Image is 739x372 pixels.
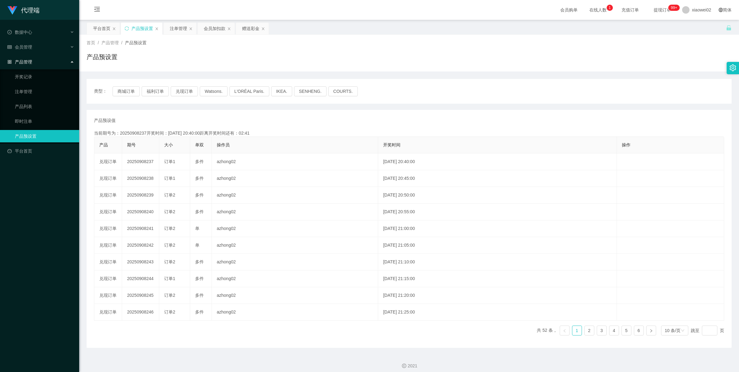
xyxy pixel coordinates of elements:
button: L'ORÉAL Paris. [229,86,269,96]
span: 订单2 [164,226,175,231]
div: 注单管理 [170,23,187,34]
td: [DATE] 20:40:00 [378,154,617,170]
i: 图标: global [719,8,723,12]
td: 20250908237 [122,154,159,170]
div: 会员加扣款 [204,23,225,34]
td: azhong02 [212,287,378,304]
li: 下一页 [646,326,656,335]
td: 20250908241 [122,220,159,237]
span: 在线人数 [586,8,610,12]
td: 20250908243 [122,254,159,270]
img: logo.9652507e.png [7,6,17,15]
a: 开奖记录 [15,71,74,83]
a: 6 [634,326,643,335]
span: 数据中心 [7,30,32,35]
span: 订单2 [164,209,175,214]
td: [DATE] 20:45:00 [378,170,617,187]
i: 图标: check-circle-o [7,30,12,34]
i: 图标: appstore-o [7,60,12,64]
span: 多件 [195,192,204,197]
p: 1 [609,5,611,11]
td: azhong02 [212,220,378,237]
td: 兑现订单 [94,304,122,321]
td: 20250908240 [122,204,159,220]
span: 订单2 [164,293,175,298]
span: 订单1 [164,276,175,281]
span: / [121,40,122,45]
td: [DATE] 21:10:00 [378,254,617,270]
h1: 产品预设置 [87,52,117,62]
li: 上一页 [560,326,570,335]
td: azhong02 [212,237,378,254]
div: 2021 [84,363,734,369]
a: 代理端 [7,7,40,12]
td: [DATE] 21:05:00 [378,237,617,254]
td: 兑现订单 [94,270,122,287]
i: 图标: close [112,27,116,31]
i: 图标: sync [125,26,129,31]
span: 订单1 [164,159,175,164]
span: / [98,40,99,45]
button: 兑现订单 [171,86,198,96]
span: 多件 [195,176,204,181]
span: 订单2 [164,259,175,264]
td: 兑现订单 [94,204,122,220]
td: azhong02 [212,154,378,170]
td: 20250908238 [122,170,159,187]
button: 福利订单 [142,86,169,96]
span: 多件 [195,159,204,164]
span: 单双 [195,142,204,147]
span: 充值订单 [618,8,642,12]
sup: 1 [607,5,613,11]
span: 多件 [195,276,204,281]
i: 图标: left [563,329,566,333]
td: azhong02 [212,204,378,220]
div: 产品预设置 [131,23,153,34]
a: 产品列表 [15,100,74,113]
i: 图标: close [189,27,193,31]
span: 开奖时间 [383,142,400,147]
span: 产品预设置 [125,40,147,45]
td: 20250908239 [122,187,159,204]
span: 多件 [195,209,204,214]
div: 赠送彩金 [242,23,259,34]
span: 提现订单 [651,8,674,12]
span: 产品管理 [101,40,119,45]
td: 兑现订单 [94,154,122,170]
span: 订单2 [164,243,175,248]
span: 首页 [87,40,95,45]
button: IKEA. [271,86,292,96]
td: 兑现订单 [94,170,122,187]
button: 商城订单 [113,86,140,96]
td: 20250908246 [122,304,159,321]
a: 3 [597,326,606,335]
sup: 1112 [669,5,680,11]
td: 兑现订单 [94,254,122,270]
td: 兑现订单 [94,237,122,254]
i: 图标: close [155,27,159,31]
a: 4 [609,326,619,335]
div: 10 条/页 [665,326,681,335]
td: 兑现订单 [94,187,122,204]
span: 大小 [164,142,173,147]
span: 单 [195,243,199,248]
a: 2 [585,326,594,335]
a: 图标: dashboard平台首页 [7,145,74,157]
td: azhong02 [212,304,378,321]
span: 期号 [127,142,136,147]
span: 会员管理 [7,45,32,50]
span: 单 [195,226,199,231]
span: 产品管理 [7,59,32,64]
span: 操作 [622,142,630,147]
button: Watsons. [200,86,228,96]
a: 注单管理 [15,85,74,98]
td: [DATE] 21:20:00 [378,287,617,304]
td: 20250908244 [122,270,159,287]
i: 图标: close [227,27,231,31]
td: [DATE] 21:15:00 [378,270,617,287]
button: COURTS. [328,86,358,96]
span: 产品 [99,142,108,147]
span: 订单2 [164,309,175,314]
div: 跳至 页 [691,326,724,335]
